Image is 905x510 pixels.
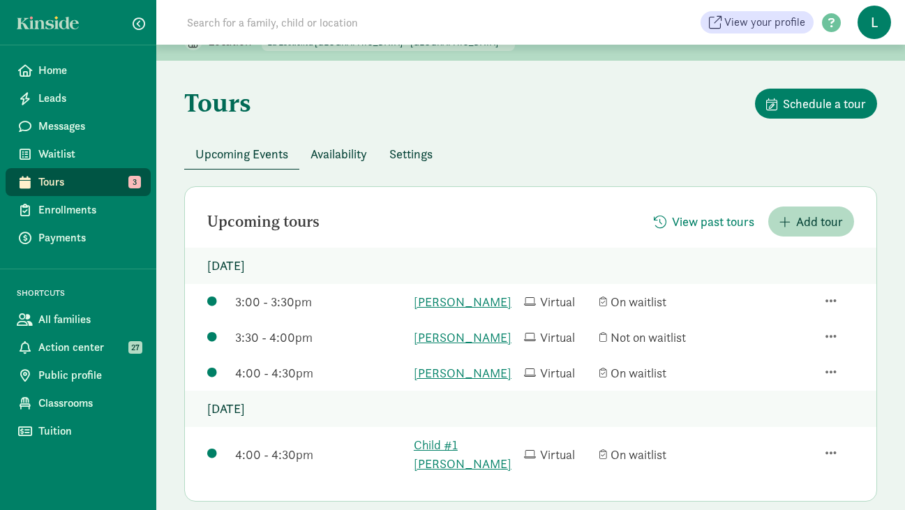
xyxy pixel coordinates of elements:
div: On waitlist [599,445,703,464]
span: View your profile [724,14,805,31]
span: Availability [311,144,367,163]
span: 27 [128,341,142,354]
a: [PERSON_NAME] [414,363,517,382]
span: View past tours [672,212,754,231]
div: On waitlist [599,363,703,382]
span: Public profile [38,367,140,384]
span: Add tour [796,212,843,231]
a: [PERSON_NAME] [414,328,517,347]
span: Enrollments [38,202,140,218]
a: Child #1 [PERSON_NAME] [414,435,517,473]
div: Virtual [524,292,593,311]
h2: Upcoming tours [207,213,320,230]
button: Availability [299,139,378,169]
div: 3:00 - 3:30pm [235,292,407,311]
a: Home [6,57,151,84]
div: On waitlist [599,292,703,311]
a: Leads [6,84,151,112]
button: Add tour [768,207,854,237]
div: 4:00 - 4:30pm [235,363,407,382]
a: Messages [6,112,151,140]
span: Upcoming Events [195,144,288,163]
span: Settings [389,144,433,163]
h1: Tours [184,89,251,117]
span: Action center [38,339,140,356]
button: Upcoming Events [184,139,299,169]
a: Classrooms [6,389,151,417]
div: 3:30 - 4:00pm [235,328,407,347]
span: Tuition [38,423,140,440]
div: Virtual [524,445,593,464]
span: Leads [38,90,140,107]
p: [DATE] [185,248,876,284]
span: Waitlist [38,146,140,163]
button: Settings [378,139,444,169]
div: Virtual [524,328,593,347]
a: Tuition [6,417,151,445]
a: All families [6,306,151,333]
a: Public profile [6,361,151,389]
a: View your profile [701,11,814,33]
span: Classrooms [38,395,140,412]
iframe: Chat Widget [835,443,905,510]
div: 4:00 - 4:30pm [235,445,407,464]
span: All families [38,311,140,328]
a: Action center 27 [6,333,151,361]
a: [PERSON_NAME] [414,292,517,311]
div: Not on waitlist [599,328,703,347]
span: 3 [128,176,141,188]
div: Virtual [524,363,593,382]
a: Waitlist [6,140,151,168]
span: Messages [38,118,140,135]
a: Enrollments [6,196,151,224]
span: L [858,6,891,39]
span: Home [38,62,140,79]
button: Schedule a tour [755,89,877,119]
span: Payments [38,230,140,246]
button: View past tours [643,207,765,237]
a: Tours 3 [6,168,151,196]
input: Search for a family, child or location [179,8,570,36]
a: View past tours [643,214,765,230]
span: Schedule a tour [783,94,866,113]
p: [DATE] [185,391,876,427]
span: Tours [38,174,140,190]
a: Payments [6,224,151,252]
